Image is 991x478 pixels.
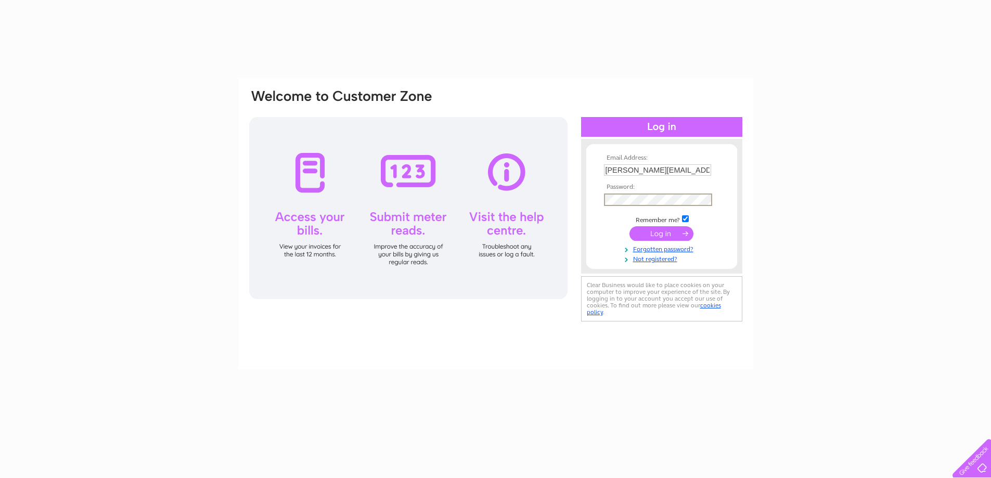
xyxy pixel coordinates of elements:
[604,243,722,253] a: Forgotten password?
[581,276,742,321] div: Clear Business would like to place cookies on your computer to improve your experience of the sit...
[601,214,722,224] td: Remember me?
[587,302,721,316] a: cookies policy
[601,184,722,191] th: Password:
[604,253,722,263] a: Not registered?
[629,226,693,241] input: Submit
[601,154,722,162] th: Email Address:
